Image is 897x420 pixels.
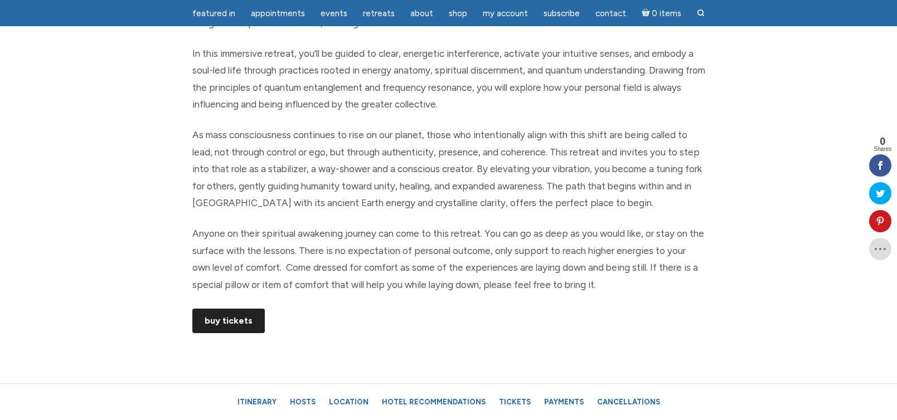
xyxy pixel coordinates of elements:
span: Contact [595,8,626,18]
a: My Account [476,3,535,25]
span: My Account [483,8,528,18]
a: Appointments [244,3,312,25]
p: In this immersive retreat, you’ll be guided to clear, energetic interference, activate your intui... [192,45,705,113]
a: Location [323,392,374,412]
a: Cancellations [591,392,666,412]
span: Subscribe [544,8,580,18]
a: Hosts [284,392,321,412]
span: Retreats [363,8,395,18]
a: Contact [589,3,633,25]
span: Shop [449,8,467,18]
a: About [404,3,440,25]
span: Events [321,8,347,18]
a: featured in [186,3,242,25]
a: Subscribe [537,3,586,25]
span: Shares [874,146,891,152]
a: Hotel Recommendations [376,392,491,412]
span: About [410,8,433,18]
i: Cart [642,8,652,18]
a: Shop [442,3,474,25]
a: Buy Tickets [192,309,265,333]
a: Itinerary [232,392,282,412]
a: Cart0 items [635,2,688,25]
a: Events [314,3,354,25]
a: Retreats [356,3,401,25]
span: 0 items [652,9,681,18]
span: Appointments [251,8,305,18]
span: featured in [192,8,235,18]
a: Payments [539,392,589,412]
p: As mass consciousness continues to rise on our planet, those who intentionally align with this sh... [192,126,705,212]
p: Anyone on their spiritual awakening journey can come to this retreat. You can go as deep as you w... [192,225,705,293]
a: Tickets [493,392,536,412]
span: 0 [874,136,891,146]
